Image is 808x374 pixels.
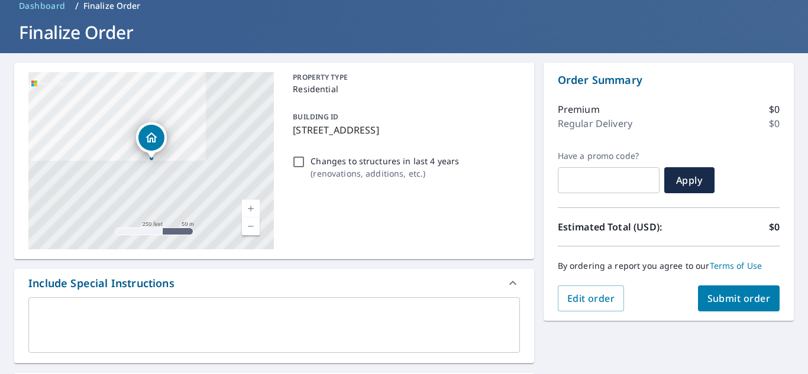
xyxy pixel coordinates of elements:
span: Edit order [567,292,615,305]
p: $0 [769,220,780,234]
a: Terms of Use [710,260,762,271]
span: Apply [674,174,705,187]
a: Current Level 17, Zoom Out [242,217,260,235]
p: Residential [293,83,515,95]
button: Submit order [698,285,780,311]
p: $0 [769,116,780,131]
p: Estimated Total (USD): [558,220,669,234]
p: Regular Delivery [558,116,632,131]
div: Include Special Instructions [28,275,174,291]
h1: Finalize Order [14,20,794,44]
button: Edit order [558,285,625,311]
label: Have a promo code? [558,151,660,161]
span: Submit order [707,292,771,305]
p: ( renovations, additions, etc. ) [311,167,459,180]
p: Premium [558,102,600,116]
div: Include Special Instructions [14,269,534,297]
p: $0 [769,102,780,116]
button: Apply [664,167,715,193]
p: By ordering a report you agree to our [558,261,780,271]
p: BUILDING ID [293,112,338,122]
p: [STREET_ADDRESS] [293,123,515,137]
p: Order Summary [558,72,780,88]
p: PROPERTY TYPE [293,72,515,83]
p: Changes to structures in last 4 years [311,155,459,167]
div: Dropped pin, building 1, Residential property, 2520 NW 165th Ter Edmond, OK 73012 [136,122,167,159]
a: Current Level 17, Zoom In [242,200,260,217]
